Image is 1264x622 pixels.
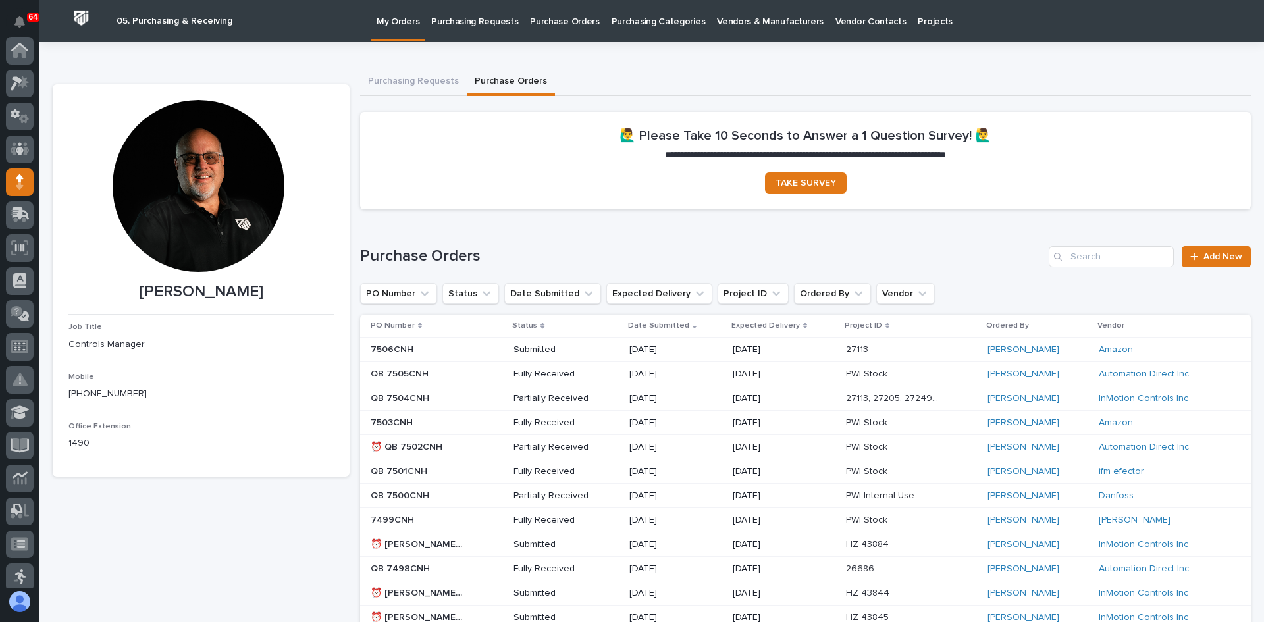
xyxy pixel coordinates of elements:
[776,178,836,188] span: TAKE SURVEY
[360,338,1251,362] tr: 7506CNH7506CNH Submitted[DATE][DATE]2711327113 [PERSON_NAME] Amazon
[606,283,712,304] button: Expected Delivery
[68,338,334,351] p: Controls Manager
[629,442,722,453] p: [DATE]
[846,536,891,550] p: HZ 43884
[1099,466,1144,477] a: ifm efector
[1099,563,1189,575] a: Automation Direct Inc
[360,459,1251,484] tr: QB 7501CNHQB 7501CNH Fully Received[DATE][DATE]PWI StockPWI Stock [PERSON_NAME] ifm efector
[1097,319,1124,333] p: Vendor
[733,539,827,550] p: [DATE]
[360,283,437,304] button: PO Number
[987,417,1059,428] a: [PERSON_NAME]
[68,282,334,301] p: [PERSON_NAME]
[846,366,890,380] p: PWI Stock
[629,344,722,355] p: [DATE]
[371,561,433,575] p: QB 7498CNH
[629,417,722,428] p: [DATE]
[513,393,608,404] p: Partially Received
[733,393,827,404] p: [DATE]
[1182,246,1251,267] a: Add New
[371,439,445,453] p: ⏰ QB 7502CNH
[718,283,789,304] button: Project ID
[733,466,827,477] p: [DATE]
[360,435,1251,459] tr: ⏰ QB 7502CNH⏰ QB 7502CNH Partially Received[DATE][DATE]PWI StockPWI Stock [PERSON_NAME] Automatio...
[360,557,1251,581] tr: QB 7498CNHQB 7498CNH Fully Received[DATE][DATE]2668626686 [PERSON_NAME] Automation Direct Inc
[513,466,608,477] p: Fully Received
[987,344,1059,355] a: [PERSON_NAME]
[987,588,1059,599] a: [PERSON_NAME]
[6,8,34,36] button: Notifications
[513,515,608,526] p: Fully Received
[1099,515,1171,526] a: [PERSON_NAME]
[513,539,608,550] p: Submitted
[1099,588,1188,599] a: InMotion Controls Inc
[794,283,871,304] button: Ordered By
[731,319,800,333] p: Expected Delivery
[513,344,608,355] p: Submitted
[986,319,1029,333] p: Ordered By
[619,128,991,143] h2: 🙋‍♂️ Please Take 10 Seconds to Answer a 1 Question Survey! 🙋‍♂️
[987,442,1059,453] a: [PERSON_NAME]
[68,436,334,450] p: 1490
[68,373,94,381] span: Mobile
[68,323,102,331] span: Job Title
[1099,442,1189,453] a: Automation Direct Inc
[629,490,722,502] p: [DATE]
[513,588,608,599] p: Submitted
[68,389,147,398] a: [PHONE_NUMBER]
[371,512,417,526] p: 7499CNH
[371,488,432,502] p: QB 7500CNH
[733,515,827,526] p: [DATE]
[1099,344,1133,355] a: Amazon
[876,283,935,304] button: Vendor
[360,581,1251,606] tr: ⏰ [PERSON_NAME] (InMotion [DATE])⏰ [PERSON_NAME] (InMotion [DATE]) Submitted[DATE][DATE]HZ 43844H...
[371,366,431,380] p: QB 7505CNH
[846,390,943,404] p: 27113, 27205, 27249, 27259, 27302
[1099,393,1188,404] a: InMotion Controls Inc
[371,536,467,550] p: ⏰ Verbal Charlie (InMotion 9/11/25)
[513,442,608,453] p: Partially Received
[846,512,890,526] p: PWI Stock
[846,415,890,428] p: PWI Stock
[733,490,827,502] p: [DATE]
[765,172,847,194] a: TAKE SURVEY
[846,585,892,599] p: HZ 43844
[629,563,722,575] p: [DATE]
[987,515,1059,526] a: [PERSON_NAME]
[987,393,1059,404] a: [PERSON_NAME]
[845,319,882,333] p: Project ID
[504,283,601,304] button: Date Submitted
[733,442,827,453] p: [DATE]
[629,393,722,404] p: [DATE]
[442,283,499,304] button: Status
[512,319,537,333] p: Status
[360,532,1251,557] tr: ⏰ [PERSON_NAME] (InMotion [DATE])⏰ [PERSON_NAME] (InMotion [DATE]) Submitted[DATE][DATE]HZ 43884H...
[371,463,430,477] p: QB 7501CNH
[629,466,722,477] p: [DATE]
[629,539,722,550] p: [DATE]
[6,588,34,615] button: users-avatar
[846,488,917,502] p: PWI Internal Use
[1049,246,1174,267] input: Search
[1099,369,1189,380] a: Automation Direct Inc
[987,563,1059,575] a: [PERSON_NAME]
[846,561,877,575] p: 26686
[733,417,827,428] p: [DATE]
[513,563,608,575] p: Fully Received
[629,369,722,380] p: [DATE]
[371,585,467,599] p: ⏰ Verbal Charlie (InMotion 9/9/25)
[68,423,131,430] span: Office Extension
[360,508,1251,532] tr: 7499CNH7499CNH Fully Received[DATE][DATE]PWI StockPWI Stock [PERSON_NAME] [PERSON_NAME]
[69,6,93,30] img: Workspace Logo
[360,68,467,96] button: Purchasing Requests
[513,490,608,502] p: Partially Received
[29,13,38,22] p: 64
[371,342,416,355] p: 7506CNH
[467,68,555,96] button: Purchase Orders
[360,411,1251,435] tr: 7503CNH7503CNH Fully Received[DATE][DATE]PWI StockPWI Stock [PERSON_NAME] Amazon
[733,563,827,575] p: [DATE]
[987,466,1059,477] a: [PERSON_NAME]
[1099,417,1133,428] a: Amazon
[733,344,827,355] p: [DATE]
